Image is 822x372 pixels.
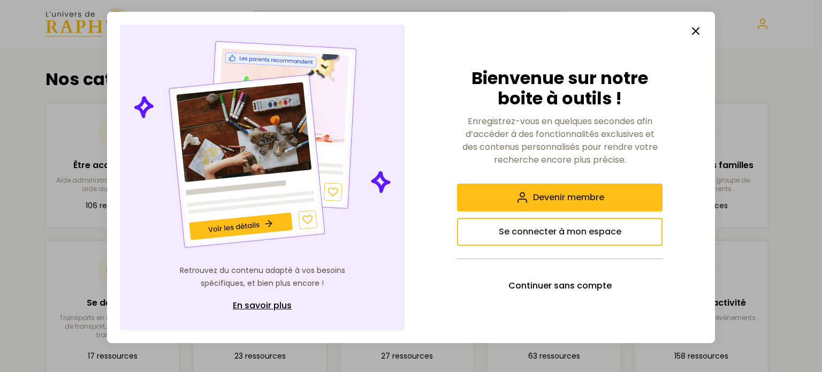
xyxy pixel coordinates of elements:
[457,184,663,211] button: Devenir membre
[533,191,604,204] span: Devenir membre
[457,115,663,166] p: Enregistrez-vous en quelques secondes afin d’accéder à des fonctionnalités exclusives et des cont...
[457,218,663,246] button: Se connecter à mon espace
[233,299,292,312] span: En savoir plus
[508,279,612,292] span: Continuer sans compte
[177,264,348,290] p: Retrouvez du contenu adapté à vos besoins spécifiques, et bien plus encore !
[499,225,621,238] span: Se connecter à mon espace
[457,68,663,109] h2: Bienvenue sur notre boite à outils !
[457,272,663,300] button: Continuer sans compte
[132,37,393,252] img: Illustration de contenu personnalisé
[177,294,348,317] a: En savoir plus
